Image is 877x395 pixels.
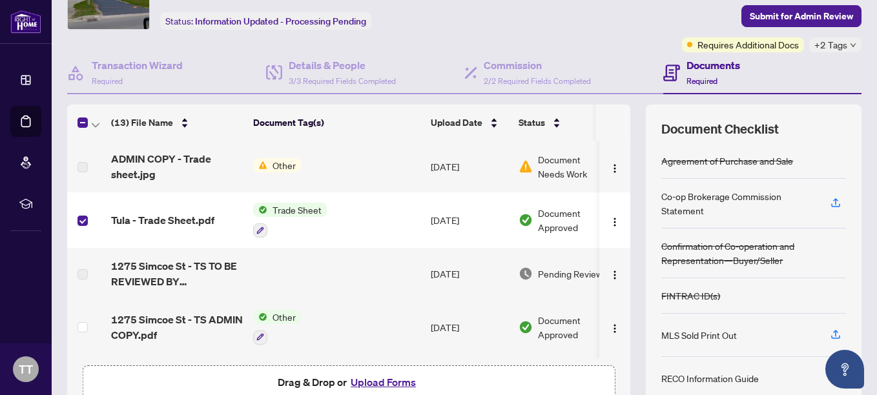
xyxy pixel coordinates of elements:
span: 1275 Simcoe St - TS TO BE REVIEWED BY [PERSON_NAME].pdf [111,258,243,289]
span: (13) File Name [111,116,173,130]
span: Other [267,158,301,172]
img: Status Icon [253,310,267,324]
td: [DATE] [426,192,513,248]
span: Submit for Admin Review [750,6,853,26]
button: Status IconTrade Sheet [253,203,327,238]
button: Status IconOther [253,310,301,345]
button: Logo [604,263,625,284]
h4: Commission [484,57,591,73]
img: Document Status [519,320,533,334]
h4: Transaction Wizard [92,57,183,73]
h4: Documents [686,57,740,73]
img: Logo [610,270,620,280]
span: 2/2 Required Fields Completed [484,76,591,86]
span: Pending Review [538,267,603,281]
span: Document Needs Work [538,152,605,181]
span: Document Checklist [661,120,779,138]
img: Status Icon [253,203,267,217]
span: Upload Date [431,116,482,130]
span: Drag & Drop or [278,374,420,390]
th: Status [513,105,623,141]
th: Upload Date [426,105,513,141]
span: ADMIN COPY - Trade sheet.jpg [111,151,243,182]
span: Other [267,310,301,324]
span: 3/3 Required Fields Completed [289,76,396,86]
td: [DATE] [426,141,513,192]
div: Agreement of Purchase and Sale [661,154,793,168]
span: down [850,42,856,48]
button: Open asap [825,350,864,389]
button: Upload Forms [347,374,420,390]
img: Logo [610,323,620,334]
img: Document Status [519,267,533,281]
img: Logo [610,217,620,227]
img: Logo [610,163,620,174]
span: +2 Tags [814,37,847,52]
span: Status [519,116,545,130]
span: Document Approved [538,206,618,234]
img: Status Icon [253,158,267,172]
th: (13) File Name [106,105,248,141]
td: [DATE] [426,248,513,299]
div: Co-op Brokerage Commission Statement [661,189,815,218]
button: Status IconOther [253,158,301,172]
button: Logo [604,210,625,230]
div: Confirmation of Co-operation and Representation—Buyer/Seller [661,239,846,267]
span: Document Approved [538,313,618,341]
span: 1275 Simcoe St - TS ADMIN COPY.pdf [111,312,243,343]
img: Document Status [519,159,533,174]
button: Logo [604,156,625,177]
td: [DATE] [426,299,513,355]
div: MLS Sold Print Out [661,328,737,342]
span: TT [19,360,33,378]
span: Requires Additional Docs [697,37,799,52]
span: Required [686,76,717,86]
div: FINTRAC ID(s) [661,289,720,303]
img: logo [10,10,41,34]
button: Logo [604,317,625,338]
span: Trade Sheet [267,203,327,217]
span: Required [92,76,123,86]
span: Tula - Trade Sheet.pdf [111,212,214,228]
th: Document Tag(s) [248,105,426,141]
div: RECO Information Guide [661,371,759,385]
span: Information Updated - Processing Pending [195,15,366,27]
h4: Details & People [289,57,396,73]
div: Status: [160,12,371,30]
button: Submit for Admin Review [741,5,862,27]
img: Document Status [519,213,533,227]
